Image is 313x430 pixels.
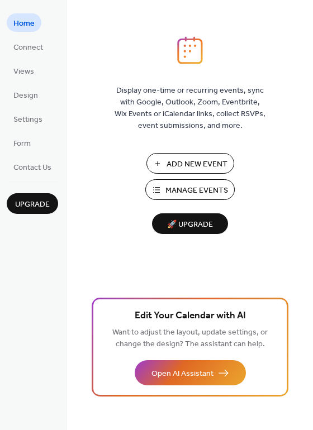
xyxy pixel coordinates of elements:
[7,109,49,128] a: Settings
[7,133,37,152] a: Form
[135,360,246,385] button: Open AI Assistant
[135,308,246,324] span: Edit Your Calendar with AI
[7,85,45,104] a: Design
[7,13,41,32] a: Home
[159,217,221,232] span: 🚀 Upgrade
[13,90,38,102] span: Design
[13,42,43,54] span: Connect
[13,162,51,174] span: Contact Us
[7,157,58,176] a: Contact Us
[165,185,228,197] span: Manage Events
[145,179,235,200] button: Manage Events
[13,66,34,78] span: Views
[7,37,50,56] a: Connect
[15,199,50,211] span: Upgrade
[167,159,227,170] span: Add New Event
[115,85,265,132] span: Display one-time or recurring events, sync with Google, Outlook, Zoom, Eventbrite, Wix Events or ...
[151,368,214,380] span: Open AI Assistant
[152,213,228,234] button: 🚀 Upgrade
[13,18,35,30] span: Home
[146,153,234,174] button: Add New Event
[112,325,268,352] span: Want to adjust the layout, update settings, or change the design? The assistant can help.
[7,193,58,214] button: Upgrade
[13,138,31,150] span: Form
[7,61,41,80] a: Views
[13,114,42,126] span: Settings
[177,36,203,64] img: logo_icon.svg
